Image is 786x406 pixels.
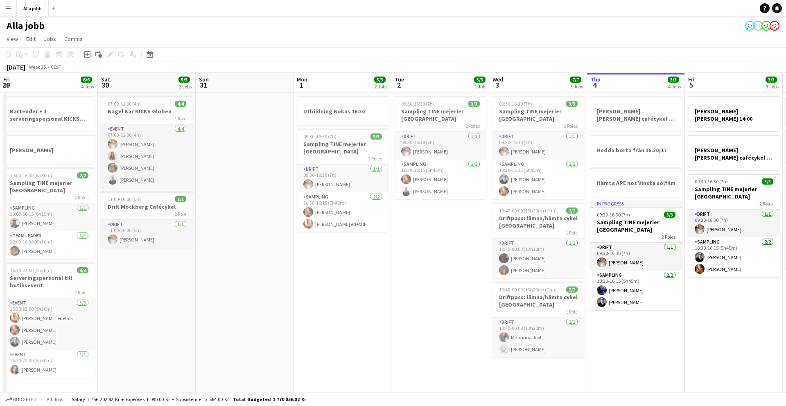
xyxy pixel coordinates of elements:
div: CEST [51,64,61,70]
h3: Drift Mockberg Cafécykel [101,203,193,210]
h3: Bagel Bar KICKS Globen [101,108,193,115]
span: View [7,35,18,43]
span: 2 Roles [368,156,382,162]
span: 2 Roles [662,234,675,240]
span: 1 Role [174,211,186,217]
a: Jobs [41,34,59,44]
span: 6/6 [81,77,92,83]
span: 10:40-00:00 (13h20m) (Thu) [499,286,557,293]
span: Sun [199,76,209,83]
app-job-card: In progress09:30-16:30 (7h)3/3Sampling TINE mejerier [GEOGRAPHIC_DATA]2 RolesDrift1/109:30-16:30 ... [590,200,682,310]
span: 30 [100,80,110,90]
div: 10:40-00:00 (13h20m) (Thu)2/2Driftpass: lämna/hämta cykel [GEOGRAPHIC_DATA]1 RoleDrift2/210:40-00... [492,203,584,278]
app-user-avatar: August Löfgren [761,21,771,31]
app-card-role: Drift1/109:30-16:30 (7h)[PERSON_NAME] [688,210,780,237]
span: 2 Roles [564,123,578,129]
app-job-card: [PERSON_NAME] [3,135,95,164]
app-job-card: 07:00-11:00 (4h)4/4Bagel Bar KICKS Globen1 RoleEvent4/407:00-11:00 (4h)[PERSON_NAME][PERSON_NAME]... [101,96,193,188]
span: 2 Roles [759,201,773,207]
span: 2 Roles [466,123,480,129]
a: Comms [61,34,86,44]
h3: Sampling TINE mejerier [GEOGRAPHIC_DATA] [590,219,682,233]
app-card-role: Sampling2/210:30-16:15 (5h45m)[PERSON_NAME][PERSON_NAME] edefalk [297,192,388,232]
span: 3 [491,80,503,90]
h3: Sampling TINE mejerier [GEOGRAPHIC_DATA] [492,108,584,122]
span: 10:40-00:00 (13h20m) (Thu) [499,208,557,214]
span: Budgeted [13,397,37,402]
span: Mon [297,76,307,83]
span: 7/7 [570,77,581,83]
span: Tue [395,76,404,83]
div: [DATE] [7,63,25,71]
app-card-role: Drift1/109:30-16:30 (7h)[PERSON_NAME] [492,132,584,160]
a: View [3,34,21,44]
h3: [PERSON_NAME] [3,147,95,154]
span: 16:30-22:00 (5h30m) [10,267,52,273]
app-job-card: [PERSON_NAME] [PERSON_NAME] 14:00 [688,96,780,131]
app-job-card: [PERSON_NAME] [PERSON_NAME] cafécykel - sthlm, [GEOGRAPHIC_DATA], cph [590,96,682,131]
span: 11:00-16:00 (5h) [108,196,141,202]
span: 3/3 [664,212,675,218]
div: Salary 1 756 202.82 kr + Expenses 1 090.00 kr + Subsistence 13 564.00 kr = [72,396,306,402]
app-job-card: Bartender + 3 serveringspersonal KICKS Globen [3,96,95,131]
app-job-card: Hämta APE hos Vinsta solfilm [590,167,682,197]
h3: [PERSON_NAME] [PERSON_NAME] cafécykel - sthlm, [GEOGRAPHIC_DATA], cph [590,108,682,122]
app-card-role: Drift1/109:30-16:30 (7h)[PERSON_NAME] [395,132,486,160]
span: Total Budgeted 1 770 856.82 kr [233,396,306,402]
span: Fri [3,76,10,83]
span: 07:00-11:00 (4h) [108,101,141,107]
span: 09:30-16:30 (7h) [695,178,728,185]
button: Budgeted [4,395,38,404]
app-card-role: Team Leader1/110:00-16:30 (6h30m)[PERSON_NAME] [3,231,95,259]
div: 11:00-16:00 (5h)1/1Drift Mockberg Cafécykel1 RoleDrift1/111:00-16:00 (5h)[PERSON_NAME] [101,191,193,248]
app-job-card: 10:00-16:30 (6h30m)2/2Sampling TINE mejerier [GEOGRAPHIC_DATA]2 RolesSampling1/110:00-16:15 (6h15... [3,167,95,259]
app-card-role: Event4/407:00-11:00 (4h)[PERSON_NAME][PERSON_NAME][PERSON_NAME][PERSON_NAME] [101,124,193,188]
div: 4 Jobs [81,83,94,90]
span: 3/3 [468,101,480,107]
app-job-card: Utbildning Bokus 16:30 [297,96,388,125]
span: 3/3 [668,77,679,83]
div: In progress [590,200,682,207]
div: [PERSON_NAME] [PERSON_NAME] cafécykel - sthlm, [GEOGRAPHIC_DATA], cph [688,135,780,170]
app-card-role: Sampling2/210:30-16:15 (5h45m)[PERSON_NAME][PERSON_NAME] [590,271,682,310]
div: 09:30-16:30 (7h)3/3Sampling TINE mejerier [GEOGRAPHIC_DATA]2 RolesDrift1/109:30-16:30 (7h)[PERSON... [492,96,584,199]
h3: Sampling TINE mejerier [GEOGRAPHIC_DATA] [297,140,388,155]
app-card-role: Sampling1/110:00-16:15 (6h15m)[PERSON_NAME] [3,203,95,231]
span: Fri [688,76,695,83]
app-job-card: 09:30-16:30 (7h)3/3Sampling TINE mejerier [GEOGRAPHIC_DATA]2 RolesDrift1/109:30-16:30 (7h)[PERSON... [297,129,388,232]
span: 1 Role [566,230,578,236]
span: 2 Roles [75,194,88,201]
span: 3/3 [566,101,578,107]
div: 1 Job [474,83,485,90]
span: 2/2 [566,286,578,293]
span: All jobs [45,396,65,402]
div: 3 Jobs [766,83,779,90]
span: 31 [198,80,209,90]
h3: Sampling TINE mejerier [GEOGRAPHIC_DATA] [688,185,780,200]
h1: Alla jobb [7,20,45,32]
span: 5/5 [178,77,190,83]
app-user-avatar: Emil Hasselberg [753,21,763,31]
app-user-avatar: Hedda Lagerbielke [745,21,755,31]
span: 3/3 [370,133,382,140]
h3: Utbildning Bokus 16:30 [297,108,388,115]
app-card-role: Event1/116:30-22:00 (5h30m)[PERSON_NAME] [3,350,95,378]
h3: Driftpass: lämna/hämta cykel [GEOGRAPHIC_DATA] [492,293,584,308]
app-job-card: 16:30-22:00 (5h30m)4/4Serveringspersonal till butiksevent2 RolesEvent3/316:30-22:00 (5h30m)[PERSO... [3,262,95,378]
a: Edit [23,34,39,44]
h3: Hämta APE hos Vinsta solfilm [590,179,682,187]
app-job-card: Hedda borta från 16.30/17 [590,135,682,164]
app-job-card: 09:30-16:30 (7h)3/3Sampling TINE mejerier [GEOGRAPHIC_DATA]2 RolesDrift1/109:30-16:30 (7h)[PERSON... [688,174,780,277]
span: 2/2 [566,208,578,214]
span: 3/3 [474,77,486,83]
span: 09:30-16:30 (7h) [597,212,630,218]
span: 4 [589,80,601,90]
h3: Sampling TINE mejerier [GEOGRAPHIC_DATA] [395,108,486,122]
